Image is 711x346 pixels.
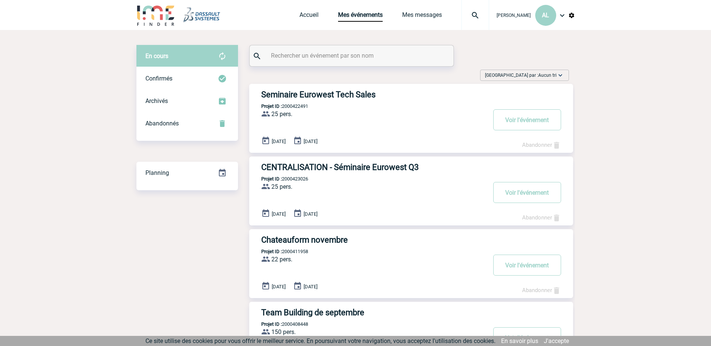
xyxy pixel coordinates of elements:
[261,321,282,327] b: Projet ID :
[272,139,286,144] span: [DATE]
[299,11,319,22] a: Accueil
[304,284,317,289] span: [DATE]
[557,72,564,79] img: baseline_expand_more_white_24dp-b.png
[402,11,442,22] a: Mes messages
[538,73,557,78] span: Aucun tri
[145,337,495,345] span: Ce site utilise des cookies pour vous offrir le meilleur service. En poursuivant votre navigation...
[249,308,573,317] a: Team Building de septembre
[249,235,573,245] a: Chateauform novembre
[136,112,238,135] div: Retrouvez ici tous vos événements annulés
[249,103,308,109] p: 2000422491
[271,328,296,336] span: 150 pers.
[145,52,168,60] span: En cours
[249,249,308,254] p: 2000411958
[261,103,282,109] b: Projet ID :
[261,249,282,254] b: Projet ID :
[542,12,549,19] span: AL
[522,142,561,148] a: Abandonner
[493,182,561,203] button: Voir l'événement
[145,75,172,82] span: Confirmés
[485,72,557,79] span: [GEOGRAPHIC_DATA] par :
[261,90,486,99] h3: Seminaire Eurowest Tech Sales
[501,337,538,345] a: En savoir plus
[493,109,561,130] button: Voir l'événement
[304,139,317,144] span: [DATE]
[272,211,286,217] span: [DATE]
[261,176,282,182] b: Projet ID :
[136,45,238,67] div: Retrouvez ici tous vos évènements avant confirmation
[136,161,238,183] a: Planning
[304,211,317,217] span: [DATE]
[338,11,383,22] a: Mes événements
[145,169,169,176] span: Planning
[544,337,569,345] a: J'accepte
[269,50,436,61] input: Rechercher un événement par son nom
[249,176,308,182] p: 2000423026
[249,321,308,327] p: 2000408448
[136,4,175,26] img: IME-Finder
[136,162,238,184] div: Retrouvez ici tous vos événements organisés par date et état d'avancement
[522,287,561,294] a: Abandonner
[249,90,573,99] a: Seminaire Eurowest Tech Sales
[522,214,561,221] a: Abandonner
[145,120,179,127] span: Abandonnés
[136,90,238,112] div: Retrouvez ici tous les événements que vous avez décidé d'archiver
[497,13,531,18] span: [PERSON_NAME]
[271,183,292,190] span: 25 pers.
[271,256,292,263] span: 22 pers.
[145,97,168,104] span: Archivés
[272,284,286,289] span: [DATE]
[271,110,292,118] span: 25 pers.
[261,308,486,317] h3: Team Building de septembre
[261,163,486,172] h3: CENTRALISATION - Séminaire Eurowest Q3
[493,255,561,276] button: Voir l'événement
[249,163,573,172] a: CENTRALISATION - Séminaire Eurowest Q3
[261,235,486,245] h3: Chateauform novembre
